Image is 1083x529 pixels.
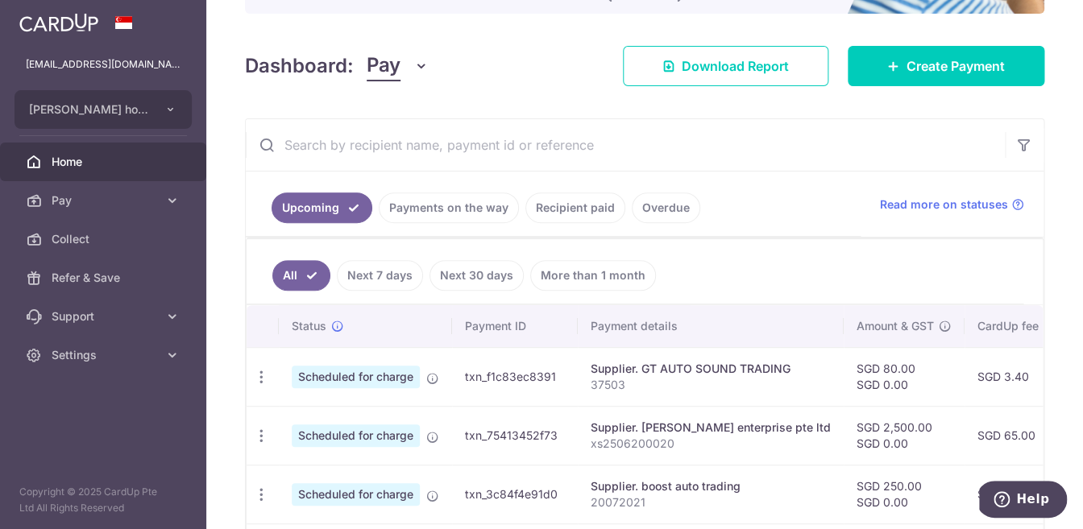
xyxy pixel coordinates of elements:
td: txn_3c84f4e91d0 [452,465,578,523]
td: txn_f1c83ec8391 [452,347,578,406]
a: Next 30 days [429,260,524,291]
span: Scheduled for charge [292,366,420,388]
div: Supplier. [PERSON_NAME] enterprise pte ltd [591,419,831,436]
td: SGD 250.00 SGD 0.00 [844,465,965,523]
a: Read more on statuses [880,196,1024,213]
p: [EMAIL_ADDRESS][DOMAIN_NAME] [26,56,180,72]
a: More than 1 month [530,260,656,291]
a: Create Payment [848,46,1044,86]
span: Collect [52,231,158,247]
td: SGD 6.50 [965,465,1069,523]
a: Payments on the way [379,192,519,223]
span: Pay [52,192,158,209]
span: Scheduled for charge [292,483,420,506]
span: Status [292,318,326,334]
span: Pay [367,51,400,81]
p: 37503 [591,377,831,393]
button: [PERSON_NAME] holdings inn bike leasing pte ltd [15,90,192,129]
span: Create Payment [907,56,1005,76]
span: Support [52,308,158,324]
th: Payment details [578,305,844,347]
td: SGD 3.40 [965,347,1069,406]
span: Download Report [682,56,789,76]
img: CardUp [19,13,98,32]
td: txn_75413452f73 [452,406,578,465]
a: Next 7 days [337,260,423,291]
td: SGD 65.00 [965,406,1069,465]
span: Amount & GST [857,318,934,334]
p: 20072021 [591,494,831,510]
a: Upcoming [272,192,372,223]
iframe: Opens a widget where you can find more information [979,481,1067,521]
div: Supplier. boost auto trading [591,478,831,494]
td: SGD 2,500.00 SGD 0.00 [844,406,965,465]
span: CardUp fee [977,318,1039,334]
span: [PERSON_NAME] holdings inn bike leasing pte ltd [29,101,148,118]
a: Recipient paid [525,192,625,223]
a: Overdue [632,192,700,223]
span: Scheduled for charge [292,424,420,447]
span: Home [52,154,158,170]
th: Payment ID [452,305,578,347]
span: Read more on statuses [880,196,1008,213]
p: xs2506200020 [591,436,831,452]
a: All [272,260,330,291]
span: Refer & Save [52,270,158,286]
td: SGD 80.00 SGD 0.00 [844,347,965,406]
h4: Dashboard: [245,52,354,81]
input: Search by recipient name, payment id or reference [246,119,1005,171]
span: Settings [52,347,158,363]
a: Download Report [623,46,828,86]
div: Supplier. GT AUTO SOUND TRADING [591,361,831,377]
button: Pay [367,51,429,81]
